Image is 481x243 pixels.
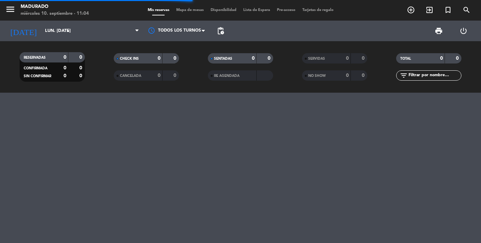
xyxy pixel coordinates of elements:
[144,8,173,12] span: Mis reservas
[79,73,83,78] strong: 0
[5,4,15,17] button: menu
[425,6,434,14] i: exit_to_app
[362,56,366,61] strong: 0
[207,8,240,12] span: Disponibilidad
[120,74,141,78] span: CANCELADA
[64,66,66,70] strong: 0
[158,56,160,61] strong: 0
[435,27,443,35] span: print
[400,57,411,60] span: TOTAL
[5,4,15,14] i: menu
[24,67,47,70] span: CONFIRMADA
[407,6,415,14] i: add_circle_outline
[462,6,471,14] i: search
[174,56,178,61] strong: 0
[216,27,225,35] span: pending_actions
[5,23,42,38] i: [DATE]
[21,3,89,10] div: Madurado
[299,8,337,12] span: Tarjetas de regalo
[252,56,255,61] strong: 0
[444,6,452,14] i: turned_in_not
[459,27,468,35] i: power_settings_new
[64,27,72,35] i: arrow_drop_down
[308,57,325,60] span: SERVIDAS
[79,55,83,60] strong: 0
[268,56,272,61] strong: 0
[120,57,139,60] span: CHECK INS
[451,21,476,41] div: LOG OUT
[214,74,239,78] span: RE AGENDADA
[79,66,83,70] strong: 0
[158,73,160,78] strong: 0
[440,56,443,61] strong: 0
[173,8,207,12] span: Mapa de mesas
[346,73,349,78] strong: 0
[308,74,326,78] span: NO SHOW
[240,8,273,12] span: Lista de Espera
[408,72,461,79] input: Filtrar por nombre...
[273,8,299,12] span: Pre-acceso
[214,57,232,60] span: SENTADAS
[64,73,66,78] strong: 0
[174,73,178,78] strong: 0
[21,10,89,17] div: miércoles 10. septiembre - 11:04
[24,74,51,78] span: SIN CONFIRMAR
[346,56,349,61] strong: 0
[456,56,460,61] strong: 0
[400,71,408,80] i: filter_list
[362,73,366,78] strong: 0
[24,56,46,59] span: RESERVADAS
[64,55,66,60] strong: 0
